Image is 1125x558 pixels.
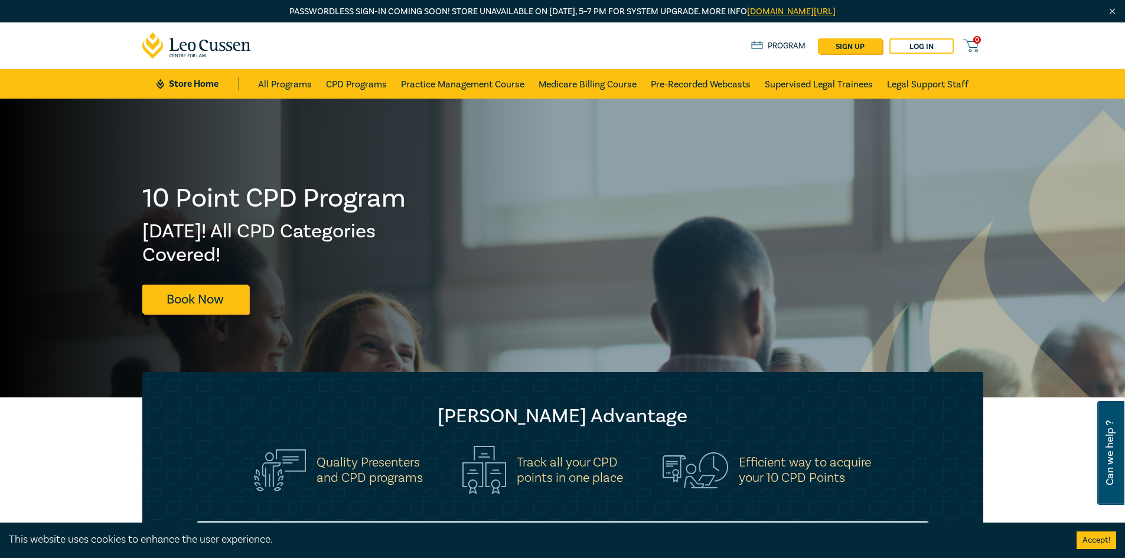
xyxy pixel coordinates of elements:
[973,36,981,44] span: 0
[401,69,524,99] a: Practice Management Course
[751,40,806,53] a: Program
[818,38,882,54] a: sign up
[747,6,836,17] a: [DOMAIN_NAME][URL]
[142,183,407,214] h1: 10 Point CPD Program
[254,449,306,491] img: Quality Presenters<br>and CPD programs
[326,69,387,99] a: CPD Programs
[142,285,249,314] a: Book Now
[9,532,1059,547] div: This website uses cookies to enhance the user experience.
[1077,531,1116,549] button: Accept cookies
[739,455,871,485] h5: Efficient way to acquire your 10 CPD Points
[142,220,407,267] h2: [DATE]! All CPD Categories Covered!
[1104,408,1116,498] span: Can we help ?
[539,69,637,99] a: Medicare Billing Course
[1107,6,1117,17] img: Close
[889,38,954,54] a: Log in
[258,69,312,99] a: All Programs
[663,452,728,488] img: Efficient way to acquire<br>your 10 CPD Points
[142,5,983,18] p: Passwordless sign-in coming soon! Store unavailable on [DATE], 5–7 PM for system upgrade. More info
[317,455,423,485] h5: Quality Presenters and CPD programs
[651,69,751,99] a: Pre-Recorded Webcasts
[156,77,239,90] a: Store Home
[517,455,623,485] h5: Track all your CPD points in one place
[166,404,960,428] h2: [PERSON_NAME] Advantage
[462,446,506,494] img: Track all your CPD<br>points in one place
[765,69,873,99] a: Supervised Legal Trainees
[887,69,969,99] a: Legal Support Staff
